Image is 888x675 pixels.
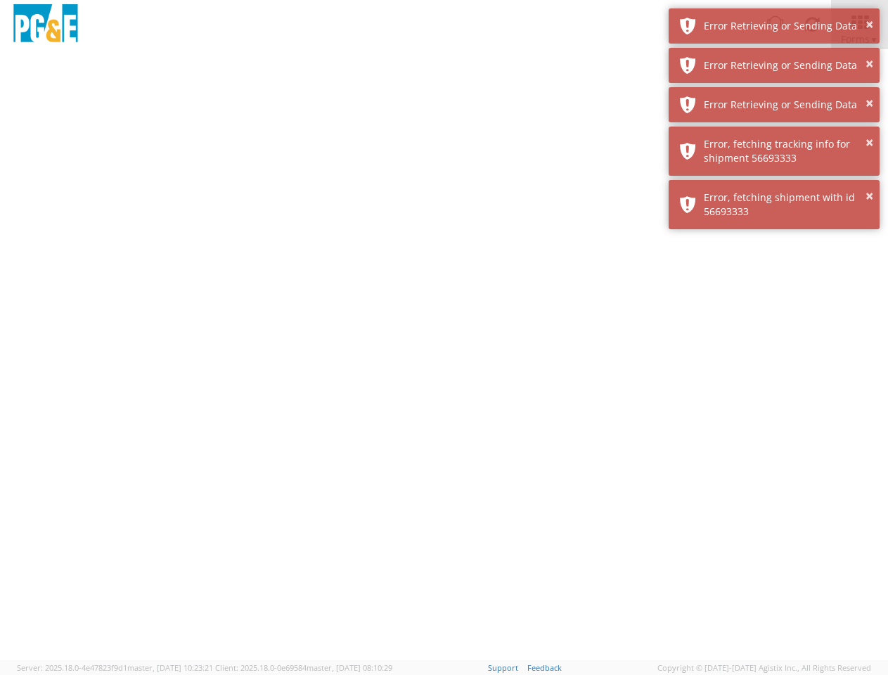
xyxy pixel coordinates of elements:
button: × [866,186,873,207]
button: × [866,133,873,153]
button: × [866,15,873,35]
a: Support [488,662,518,673]
button: × [866,54,873,75]
button: × [866,94,873,114]
span: Copyright © [DATE]-[DATE] Agistix Inc., All Rights Reserved [657,662,871,674]
a: Feedback [527,662,562,673]
span: Client: 2025.18.0-0e69584 [215,662,392,673]
span: Server: 2025.18.0-4e47823f9d1 [17,662,213,673]
img: pge-logo-06675f144f4cfa6a6814.png [11,4,81,46]
div: Error, fetching tracking info for shipment 56693333 [704,137,869,165]
span: master, [DATE] 08:10:29 [307,662,392,673]
span: master, [DATE] 10:23:21 [127,662,213,673]
div: Error, fetching shipment with id 56693333 [704,191,869,219]
div: Error Retrieving or Sending Data [704,19,869,33]
div: Error Retrieving or Sending Data [704,58,869,72]
div: Error Retrieving or Sending Data [704,98,869,112]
